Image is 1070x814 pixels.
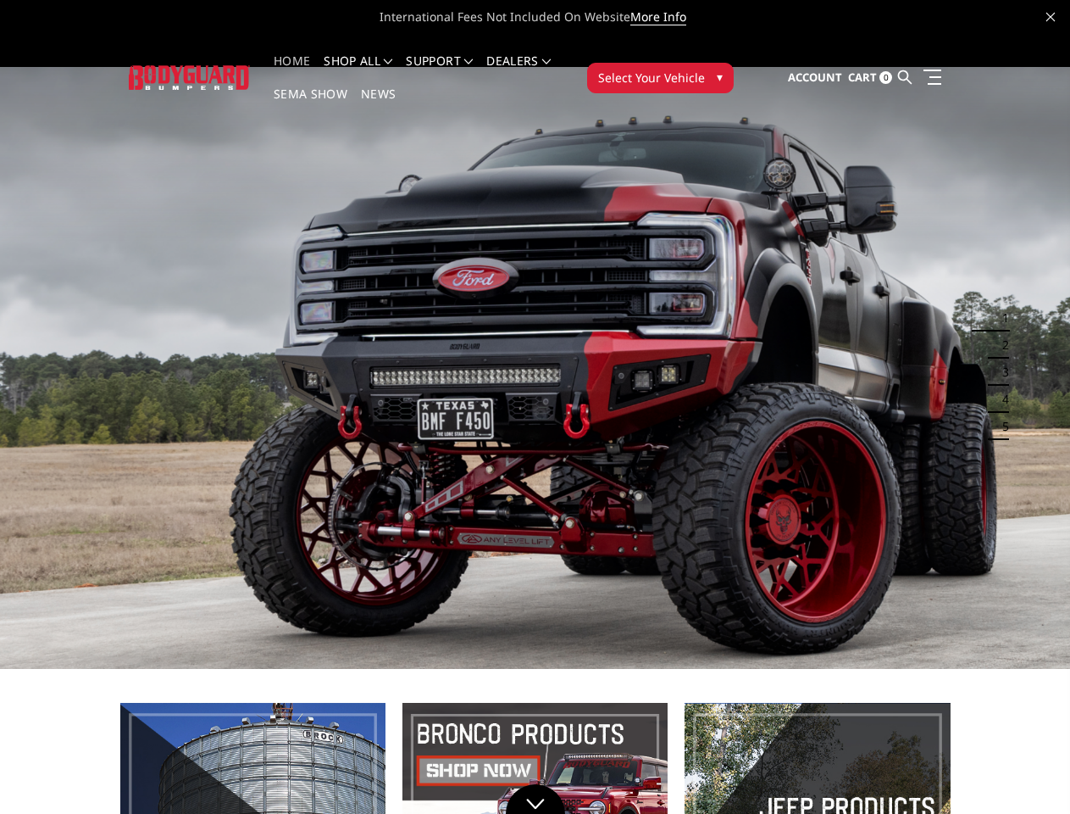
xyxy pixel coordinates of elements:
button: 1 of 5 [992,304,1009,332]
a: News [361,88,396,121]
a: Dealers [486,55,551,88]
a: Cart 0 [848,55,892,101]
span: ▾ [717,68,723,86]
button: 5 of 5 [992,413,1009,440]
img: BODYGUARD BUMPERS [129,65,250,89]
a: Home [274,55,310,88]
span: Select Your Vehicle [598,69,705,86]
button: 4 of 5 [992,386,1009,413]
span: Cart [848,70,877,85]
button: 2 of 5 [992,332,1009,359]
a: More Info [630,8,686,25]
a: shop all [324,55,392,88]
a: Support [406,55,473,88]
a: SEMA Show [274,88,347,121]
span: 0 [879,71,892,84]
button: 3 of 5 [992,359,1009,386]
span: Account [788,70,842,85]
button: Select Your Vehicle [587,63,734,93]
a: Account [788,55,842,101]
